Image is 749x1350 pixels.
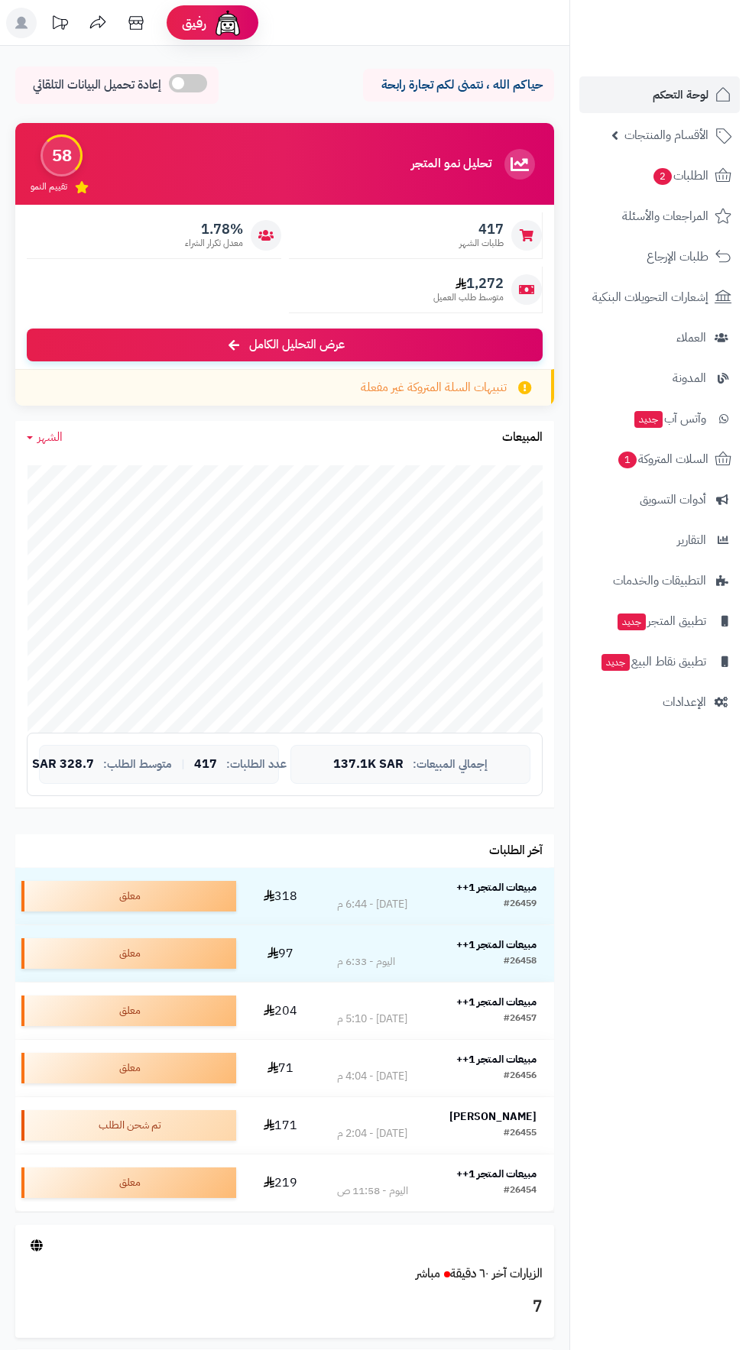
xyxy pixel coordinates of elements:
a: أدوات التسويق [579,481,740,518]
span: المدونة [673,367,706,389]
span: 1 [618,452,637,468]
span: الشهر [37,428,63,446]
small: مباشر [416,1264,440,1283]
a: العملاء [579,319,740,356]
h3: آخر الطلبات [489,844,543,858]
span: | [181,759,185,770]
span: عدد الطلبات: [226,758,287,771]
div: [DATE] - 5:10 م [337,1012,407,1027]
a: الطلبات2 [579,157,740,194]
div: معلق [21,881,236,911]
td: 71 [242,1040,319,1096]
span: الطلبات [652,165,708,186]
div: اليوم - 11:58 ص [337,1183,408,1199]
span: التطبيقات والخدمات [613,570,706,591]
span: رفيق [182,14,206,32]
span: 1,272 [433,275,504,292]
td: 204 [242,983,319,1039]
span: طلبات الإرجاع [647,246,708,267]
span: أدوات التسويق [640,489,706,510]
span: وآتس آب [633,408,706,429]
div: معلق [21,938,236,969]
span: 2 [653,168,672,185]
td: 219 [242,1154,319,1211]
span: 328.7 SAR [32,758,94,772]
div: #26458 [504,954,537,970]
a: السلات المتروكة1 [579,441,740,478]
div: #26456 [504,1069,537,1084]
div: [DATE] - 4:04 م [337,1069,407,1084]
span: المراجعات والأسئلة [622,206,708,227]
img: ai-face.png [212,8,243,38]
span: الأقسام والمنتجات [624,125,708,146]
div: [DATE] - 2:04 م [337,1126,407,1141]
a: التطبيقات والخدمات [579,562,740,599]
strong: [PERSON_NAME] [449,1109,537,1125]
div: معلق [21,1167,236,1198]
td: 97 [242,925,319,982]
strong: مبيعات المتجر 1++ [456,1166,537,1182]
span: جديد [601,654,630,671]
a: المراجعات والأسئلة [579,198,740,235]
a: تطبيق نقاط البيعجديد [579,643,740,680]
a: الشهر [27,429,63,446]
span: تطبيق المتجر [616,610,706,632]
a: وآتس آبجديد [579,400,740,437]
a: التقارير [579,522,740,558]
span: تطبيق نقاط البيع [600,651,706,672]
a: إشعارات التحويلات البنكية [579,279,740,316]
div: #26459 [504,897,537,912]
div: #26455 [504,1126,537,1141]
span: متوسط طلب العميل [433,291,504,304]
a: تحديثات المنصة [41,8,79,42]
div: تم شحن الطلب [21,1110,236,1141]
h3: المبيعات [502,431,543,445]
a: عرض التحليل الكامل [27,329,543,361]
div: [DATE] - 6:44 م [337,897,407,912]
div: اليوم - 6:33 م [337,954,395,970]
span: 417 [459,221,504,238]
a: المدونة [579,360,740,397]
strong: مبيعات المتجر 1++ [456,879,537,895]
strong: مبيعات المتجر 1++ [456,1051,537,1067]
span: 137.1K SAR [333,758,404,772]
span: معدل تكرار الشراء [185,237,243,250]
span: متوسط الطلب: [103,758,172,771]
span: إجمالي المبيعات: [413,758,488,771]
a: لوحة التحكم [579,76,740,113]
td: 318 [242,868,319,924]
strong: مبيعات المتجر 1++ [456,994,537,1010]
span: التقارير [677,529,706,551]
span: 417 [194,758,217,772]
div: #26457 [504,1012,537,1027]
span: تنبيهات السلة المتروكة غير مفعلة [361,379,507,397]
p: حياكم الله ، نتمنى لكم تجارة رابحة [374,76,543,94]
span: لوحة التحكم [653,84,708,105]
div: معلق [21,1053,236,1083]
a: تطبيق المتجرجديد [579,603,740,639]
span: جديد [618,613,646,630]
td: 171 [242,1097,319,1154]
span: إعادة تحميل البيانات التلقائي [33,76,161,94]
a: الإعدادات [579,684,740,720]
span: عرض التحليل الكامل [249,336,345,354]
span: السلات المتروكة [617,448,708,470]
div: معلق [21,996,236,1026]
strong: مبيعات المتجر 1++ [456,937,537,953]
h3: 7 [27,1294,543,1320]
span: إشعارات التحويلات البنكية [592,287,708,308]
a: الزيارات آخر ٦٠ دقيقةمباشر [416,1264,543,1283]
span: طلبات الشهر [459,237,504,250]
h3: تحليل نمو المتجر [411,157,491,171]
span: العملاء [676,327,706,348]
span: الإعدادات [663,691,706,713]
div: #26454 [504,1183,537,1199]
span: تقييم النمو [31,180,67,193]
span: 1.78% [185,221,243,238]
span: جديد [634,411,663,428]
a: طلبات الإرجاع [579,238,740,275]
